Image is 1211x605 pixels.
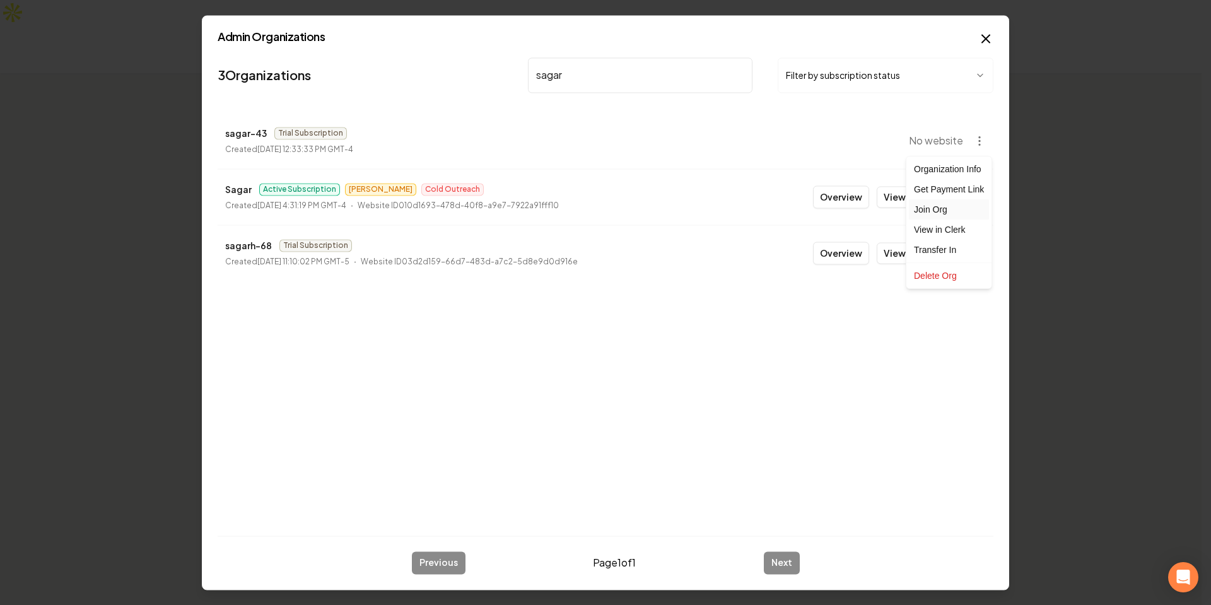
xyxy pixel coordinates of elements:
[909,266,989,286] div: Delete Org
[909,199,989,220] div: Join Org
[909,240,989,260] div: Transfer In
[909,220,989,240] a: View in Clerk
[909,179,989,199] div: Get Payment Link
[909,159,989,179] div: Organization Info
